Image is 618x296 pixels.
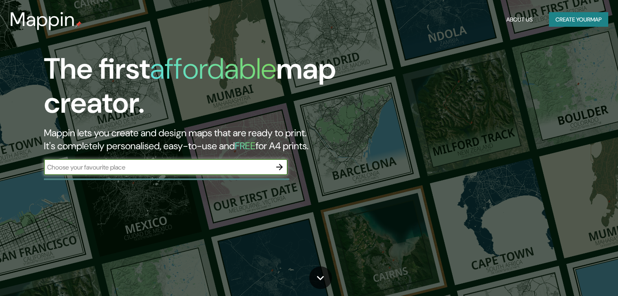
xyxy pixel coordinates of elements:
h1: affordable [150,50,276,88]
h2: Mappin lets you create and design maps that are ready to print. It's completely personalised, eas... [44,127,353,152]
button: Create yourmap [549,12,608,27]
img: mappin-pin [75,21,82,28]
button: About Us [503,12,536,27]
input: Choose your favourite place [44,163,271,172]
h5: FREE [235,139,256,152]
h3: Mappin [10,8,75,31]
h1: The first map creator. [44,52,353,127]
